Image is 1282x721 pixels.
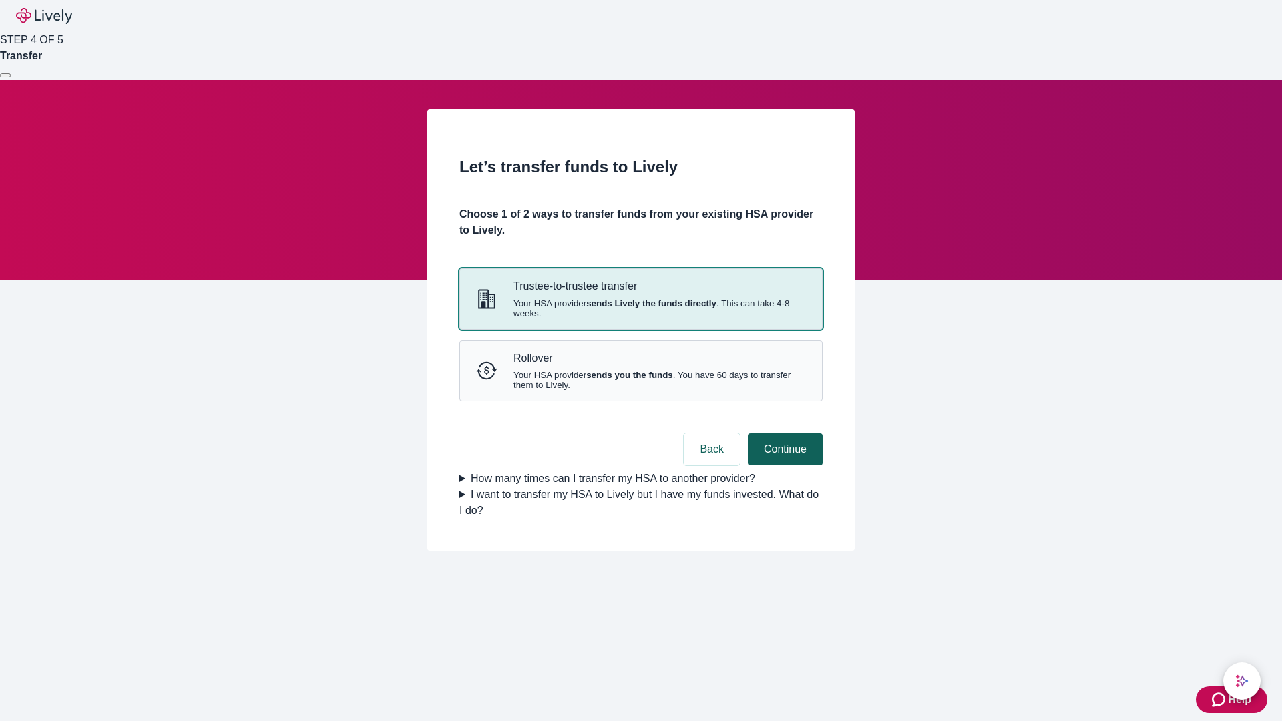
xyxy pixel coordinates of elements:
[459,487,823,519] summary: I want to transfer my HSA to Lively but I have my funds invested. What do I do?
[1223,662,1261,700] button: chat
[1212,692,1228,708] svg: Zendesk support icon
[586,298,716,308] strong: sends Lively the funds directly
[513,280,806,292] p: Trustee-to-trustee transfer
[513,370,806,390] span: Your HSA provider . You have 60 days to transfer them to Lively.
[586,370,673,380] strong: sends you the funds
[1228,692,1251,708] span: Help
[459,206,823,238] h4: Choose 1 of 2 ways to transfer funds from your existing HSA provider to Lively.
[460,269,822,328] button: Trustee-to-trusteeTrustee-to-trustee transferYour HSA providersends Lively the funds directly. Th...
[513,298,806,318] span: Your HSA provider . This can take 4-8 weeks.
[1235,674,1249,688] svg: Lively AI Assistant
[476,288,497,310] svg: Trustee-to-trustee
[476,360,497,381] svg: Rollover
[748,433,823,465] button: Continue
[1196,686,1267,713] button: Zendesk support iconHelp
[513,352,806,365] p: Rollover
[16,8,72,24] img: Lively
[460,341,822,401] button: RolloverRolloverYour HSA providersends you the funds. You have 60 days to transfer them to Lively.
[459,471,823,487] summary: How many times can I transfer my HSA to another provider?
[459,155,823,179] h2: Let’s transfer funds to Lively
[684,433,740,465] button: Back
